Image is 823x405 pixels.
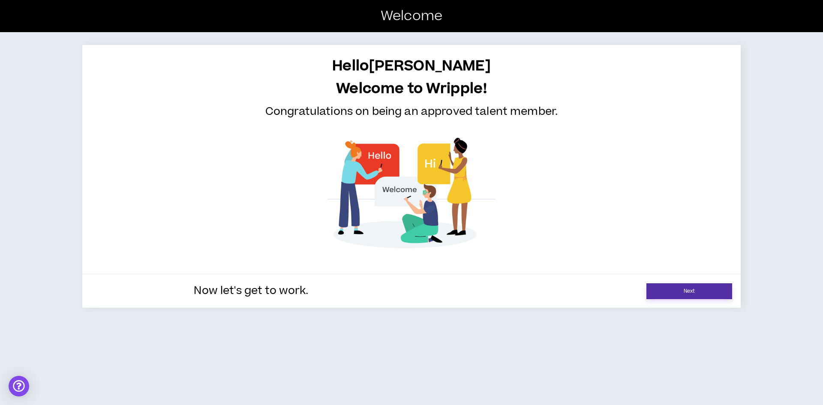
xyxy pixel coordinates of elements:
[9,376,29,396] div: Open Intercom Messenger
[381,6,442,27] p: Welcome
[91,283,411,299] p: Now let's get to work.
[91,104,732,120] p: Congratulations on being an approved talent member.
[91,81,732,97] h1: Welcome to Wripple!
[91,58,732,74] h1: Hello [PERSON_NAME]
[646,283,732,299] a: Next
[315,116,508,270] img: teamwork.png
